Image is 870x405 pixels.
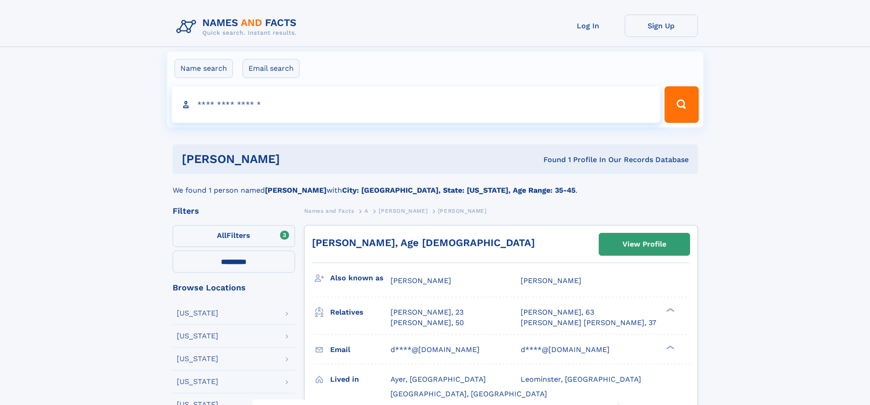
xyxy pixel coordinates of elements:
[173,225,295,247] label: Filters
[521,375,641,384] span: Leominster, [GEOGRAPHIC_DATA]
[521,276,581,285] span: [PERSON_NAME]
[265,186,327,195] b: [PERSON_NAME]
[390,276,451,285] span: [PERSON_NAME]
[379,205,427,216] a: [PERSON_NAME]
[173,284,295,292] div: Browse Locations
[312,237,535,248] a: [PERSON_NAME], Age [DEMOGRAPHIC_DATA]
[330,305,390,320] h3: Relatives
[390,318,464,328] a: [PERSON_NAME], 50
[379,208,427,214] span: [PERSON_NAME]
[342,186,575,195] b: City: [GEOGRAPHIC_DATA], State: [US_STATE], Age Range: 35-45
[177,310,218,317] div: [US_STATE]
[177,378,218,385] div: [US_STATE]
[664,307,675,313] div: ❯
[172,86,661,123] input: search input
[330,270,390,286] h3: Also known as
[330,342,390,358] h3: Email
[411,155,689,165] div: Found 1 Profile In Our Records Database
[521,307,594,317] a: [PERSON_NAME], 63
[177,332,218,340] div: [US_STATE]
[173,174,698,196] div: We found 1 person named with .
[390,389,547,398] span: [GEOGRAPHIC_DATA], [GEOGRAPHIC_DATA]
[177,355,218,363] div: [US_STATE]
[390,307,464,317] a: [PERSON_NAME], 23
[438,208,487,214] span: [PERSON_NAME]
[217,231,227,240] span: All
[664,86,698,123] button: Search Button
[330,372,390,387] h3: Lived in
[364,205,369,216] a: A
[521,318,656,328] a: [PERSON_NAME] [PERSON_NAME], 37
[625,15,698,37] a: Sign Up
[599,233,690,255] a: View Profile
[182,153,412,165] h1: [PERSON_NAME]
[243,59,300,78] label: Email search
[622,234,666,255] div: View Profile
[304,205,354,216] a: Names and Facts
[174,59,233,78] label: Name search
[173,207,295,215] div: Filters
[552,15,625,37] a: Log In
[364,208,369,214] span: A
[664,344,675,350] div: ❯
[173,15,304,39] img: Logo Names and Facts
[390,375,486,384] span: Ayer, [GEOGRAPHIC_DATA]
